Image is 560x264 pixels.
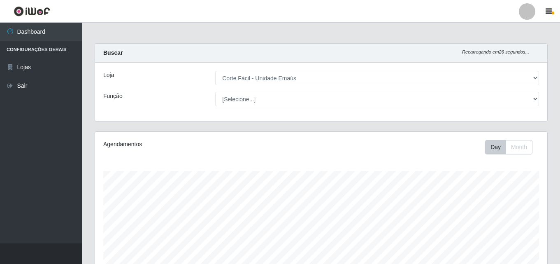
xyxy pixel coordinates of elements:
[103,49,123,56] strong: Buscar
[485,140,539,154] div: Toolbar with button groups
[14,6,50,16] img: CoreUI Logo
[485,140,532,154] div: First group
[103,140,278,149] div: Agendamentos
[485,140,506,154] button: Day
[103,92,123,100] label: Função
[506,140,532,154] button: Month
[462,49,529,54] i: Recarregando em 26 segundos...
[103,71,114,79] label: Loja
